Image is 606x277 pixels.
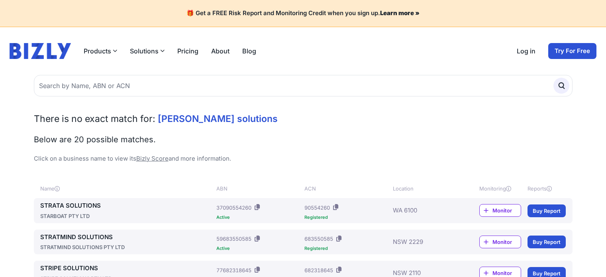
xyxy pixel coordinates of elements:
[380,9,420,17] a: Learn more »
[492,269,521,277] span: Monitor
[517,46,535,56] a: Log in
[40,264,214,273] a: STRIPE SOLUTIONS
[40,212,214,220] div: STARBOAT PTY LTD
[40,243,214,251] div: STRATMIND SOLUTIONS PTY LTD
[479,236,521,248] a: Monitor
[34,154,573,163] p: Click on a business name to view its and more information.
[492,206,521,214] span: Monitor
[34,135,156,144] span: Below are 20 possible matches.
[40,185,214,193] div: Name
[177,46,198,56] a: Pricing
[10,10,596,17] h4: 🎁 Get a FREE Risk Report and Monitoring Credit when you sign up.
[548,43,596,59] a: Try For Free
[34,113,155,124] span: There is no exact match for:
[393,185,456,193] div: Location
[242,46,256,56] a: Blog
[479,204,521,217] a: Monitor
[304,215,389,220] div: Registered
[34,75,573,96] input: Search by Name, ABN or ACN
[216,266,251,274] div: 77682318645
[216,204,251,212] div: 37090554260
[40,233,214,242] a: STRATMIND SOLUTIONS
[158,113,278,124] span: [PERSON_NAME] solutions
[40,201,214,210] a: STRATA SOLUTIONS
[211,46,229,56] a: About
[304,185,389,193] div: ACN
[304,246,389,251] div: Registered
[84,46,117,56] button: Products
[528,185,566,193] div: Reports
[528,204,566,217] a: Buy Report
[492,238,521,246] span: Monitor
[130,46,165,56] button: Solutions
[304,266,333,274] div: 682318645
[216,185,301,193] div: ABN
[304,204,330,212] div: 90554260
[136,155,169,162] a: Bizly Score
[528,236,566,248] a: Buy Report
[216,215,301,220] div: Active
[216,235,251,243] div: 59683550585
[393,201,456,220] div: WA 6100
[216,246,301,251] div: Active
[393,233,456,251] div: NSW 2229
[304,235,333,243] div: 683550585
[479,185,521,193] div: Monitoring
